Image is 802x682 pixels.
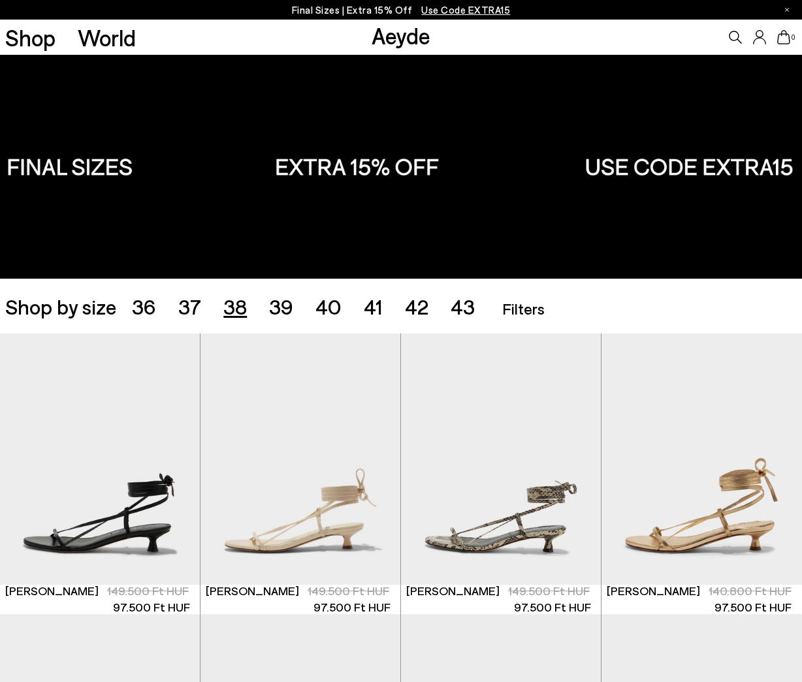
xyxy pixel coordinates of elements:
[405,294,428,318] span: 42
[200,333,400,585] div: 1 / 6
[223,294,247,318] span: 38
[401,333,601,585] img: Paige Leather Kitten-Heel Sandals
[292,2,511,18] p: Final Sizes | Extra 15% Off
[406,583,500,599] span: [PERSON_NAME]
[364,294,383,318] span: 41
[132,294,156,318] span: 36
[421,4,510,16] span: Navigate to /collections/ss25-final-sizes
[709,583,792,598] span: 140.800 Ft HUF
[78,26,136,49] a: World
[178,294,201,318] span: 37
[5,26,56,49] a: Shop
[714,600,792,614] span: 97.500 Ft HUF
[200,333,400,585] a: Next slide Previous slide
[113,600,190,614] span: 97.500 Ft HUF
[5,296,116,317] span: Shop by size
[777,30,790,44] a: 0
[451,294,475,318] span: 43
[206,583,299,599] span: [PERSON_NAME]
[601,585,802,614] a: [PERSON_NAME] 140.800 Ft HUF 97.500 Ft HUF
[315,294,342,318] span: 40
[5,583,99,599] span: [PERSON_NAME]
[502,299,545,318] span: Filters
[508,583,590,598] span: 149.500 Ft HUF
[269,294,293,318] span: 39
[607,583,700,599] span: [PERSON_NAME]
[200,585,400,614] a: [PERSON_NAME] 149.500 Ft HUF 97.500 Ft HUF
[601,333,802,585] img: Paige Leather Kitten-Heel Sandals
[200,333,400,585] img: Paige Leather Kitten-Heel Sandals
[107,583,189,598] span: 149.500 Ft HUF
[401,585,601,614] a: [PERSON_NAME] 149.500 Ft HUF 97.500 Ft HUF
[313,600,391,614] span: 97.500 Ft HUF
[308,583,389,598] span: 149.500 Ft HUF
[790,34,797,41] span: 0
[372,22,430,49] a: Aeyde
[514,600,591,614] span: 97.500 Ft HUF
